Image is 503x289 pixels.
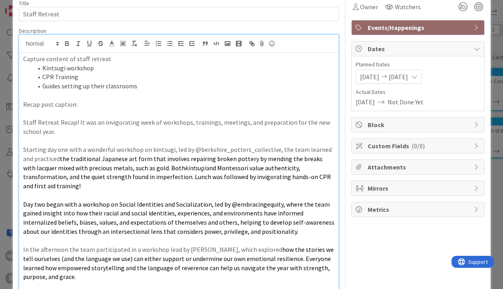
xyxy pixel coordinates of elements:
[19,7,339,21] input: type card name here...
[360,72,379,82] span: [DATE]
[17,1,36,11] span: Support
[356,97,375,107] span: [DATE]
[356,88,480,96] span: Actual Dates
[23,164,332,190] span: and Montessori value authenticity, transformation, and the quiet strength found in imperfection. ...
[395,2,421,12] span: Watchers
[356,60,480,69] span: Planned Dates
[368,23,470,32] span: Events/Happenings
[368,120,470,130] span: Block
[33,72,335,82] li: CPR Training
[388,97,424,107] span: Not Done Yet
[412,142,425,150] span: ( 0/0 )
[23,145,335,191] p: Starting day one with a wonderful workshop on kintsugi, led by @berkshire_potters_collective, the...
[368,162,470,172] span: Attachments
[185,164,206,172] em: kintsugi
[23,200,336,235] span: Day two began with a workshop on Social Identities and Socialization, led by @embracingequity, wh...
[23,54,335,64] p: Capture content of staff retreat
[19,27,46,34] span: Description
[23,118,335,136] p: Staff Retreat Recap! It was an invigorating week of workshops, trainings, meetings, and preparati...
[368,44,470,54] span: Dates
[33,82,335,91] li: Guides setting up their classrooms
[23,155,324,172] span: the traditional Japanese art form that involves repairing broken pottery by mending the breaks wi...
[389,72,408,82] span: [DATE]
[23,100,335,109] p: Recap post caption:
[368,205,470,214] span: Metrics
[360,2,378,12] span: Owner
[33,64,335,73] li: Kintsugi workshop
[368,141,470,151] span: Custom Fields
[368,183,470,193] span: Mirrors
[23,245,335,281] p: In the afternoon the team participated in a workshop lead by [PERSON_NAME], which explored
